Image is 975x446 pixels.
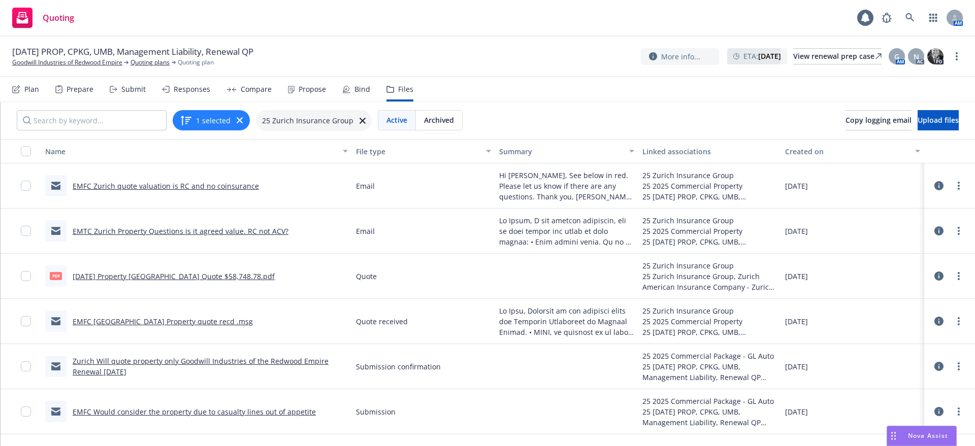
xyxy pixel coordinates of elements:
input: Search by keyword... [17,110,167,130]
button: Linked associations [638,139,782,163]
button: Summary [495,139,638,163]
div: 25 [DATE] PROP, CPKG, UMB, Management Liability, Renewal QP [642,236,777,247]
span: [DATE] [785,226,808,236]
button: 1 selected [180,114,231,126]
div: 25 Zurich Insurance Group [642,260,777,271]
span: Quoting plan [178,58,214,67]
a: Quoting plans [131,58,170,67]
input: Toggle Row Selected [21,361,31,371]
div: Drag to move [887,426,900,445]
span: Quote received [356,316,408,327]
div: 25 Zurich Insurance Group [642,215,777,226]
a: Switch app [923,8,944,28]
div: 25 2025 Commercial Property [642,226,777,236]
div: View renewal prep case [793,49,882,64]
span: N [914,51,919,62]
div: Responses [174,85,210,93]
a: more [953,315,965,327]
span: [DATE] PROP, CPKG, UMB, Management Liability, Renewal QP [12,46,253,58]
strong: [DATE] [758,51,781,61]
button: More info... [641,48,719,65]
a: EMTC Zurich Property Questions is it agreed value. RC not ACV? [73,226,288,236]
span: Nova Assist [908,431,948,440]
img: photo [927,48,944,64]
a: more [953,180,965,192]
a: Zurich Will quote property only Goodwill Industries of the Redwood Empire Renewal [DATE] [73,356,329,376]
span: [DATE] [785,271,808,282]
button: File type [352,139,495,163]
a: Quoting [8,4,78,32]
span: [DATE] [785,406,808,417]
span: Submission [356,406,396,417]
div: Compare [241,85,272,93]
div: Linked associations [642,146,777,157]
a: Report a Bug [876,8,897,28]
button: Created on [781,139,924,163]
div: 25 Zurich Insurance Group [642,305,777,316]
div: Created on [785,146,909,157]
div: 25 2025 Commercial Property [642,181,777,191]
div: 25 Zurich Insurance Group, Zurich American Insurance Company - Zurich Insurance Group [642,271,777,292]
a: EMFC [GEOGRAPHIC_DATA] Property quote recd .msg [73,317,253,326]
div: Files [398,85,413,93]
div: 25 [DATE] PROP, CPKG, UMB, Management Liability, Renewal QP [642,406,777,428]
div: Propose [299,85,326,93]
div: Name [45,146,337,157]
button: Nova Assist [887,426,957,446]
span: Submission confirmation [356,361,441,372]
span: Upload files [918,115,959,125]
span: ETA : [743,51,781,61]
div: Plan [24,85,39,93]
div: 25 2025 Commercial Package - GL Auto [642,351,777,361]
a: EMFC Would consider the property due to casualty lines out of appetite [73,407,316,417]
span: Copy logging email [846,115,912,125]
a: more [953,225,965,237]
span: Quote [356,271,377,282]
span: [DATE] [785,361,808,372]
div: 25 2025 Commercial Package - GL Auto [642,396,777,406]
span: Email [356,181,375,191]
input: Toggle Row Selected [21,271,31,281]
input: Toggle Row Selected [21,316,31,326]
a: View renewal prep case [793,48,882,64]
button: Upload files [918,110,959,130]
a: more [953,405,965,418]
div: 25 [DATE] PROP, CPKG, UMB, Management Liability, Renewal QP [642,191,777,202]
button: Copy logging email [846,110,912,130]
span: More info... [661,51,700,62]
span: [DATE] [785,316,808,327]
span: [DATE] [785,181,808,191]
div: 25 [DATE] PROP, CPKG, UMB, Management Liability, Renewal QP [642,327,777,337]
div: Prepare [67,85,93,93]
span: 25 Zurich Insurance Group [262,115,353,126]
span: Email [356,226,375,236]
span: Hi [PERSON_NAME], See below in red. Please let us know if there are any questions. Thank you, [PE... [499,170,634,202]
span: Lo Ipsum, D sit ametcon adipiscin, eli se doei tempor inc utlab et dolo magnaa: • Enim admini ven... [499,215,634,247]
a: more [953,360,965,372]
div: 25 2025 Commercial Property [642,316,777,327]
div: 25 [DATE] PROP, CPKG, UMB, Management Liability, Renewal QP [642,361,777,383]
span: G [894,51,899,62]
div: File type [356,146,480,157]
a: more [953,270,965,282]
input: Toggle Row Selected [21,181,31,191]
div: Submit [121,85,146,93]
span: Lo Ipsu, Dolorsit am con adipisci elits doe Temporin Utlaboreet do Magnaal Enimad. • MINI, ve qui... [499,305,634,337]
div: 25 Zurich Insurance Group [642,170,777,181]
input: Toggle Row Selected [21,406,31,417]
a: more [951,50,963,62]
input: Toggle Row Selected [21,226,31,236]
a: EMFC Zurich quote valuation is RC and no coinsurance [73,181,259,191]
span: Active [386,115,407,125]
button: Name [41,139,352,163]
input: Select all [21,146,31,156]
div: Summary [499,146,623,157]
div: Bind [354,85,370,93]
a: Search [900,8,920,28]
span: Archived [424,115,454,125]
a: Goodwill Industries of Redwood Empire [12,58,122,67]
span: pdf [50,272,62,280]
span: Quoting [43,14,74,22]
a: [DATE] Property [GEOGRAPHIC_DATA] Quote $58,748.78.pdf [73,271,275,281]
